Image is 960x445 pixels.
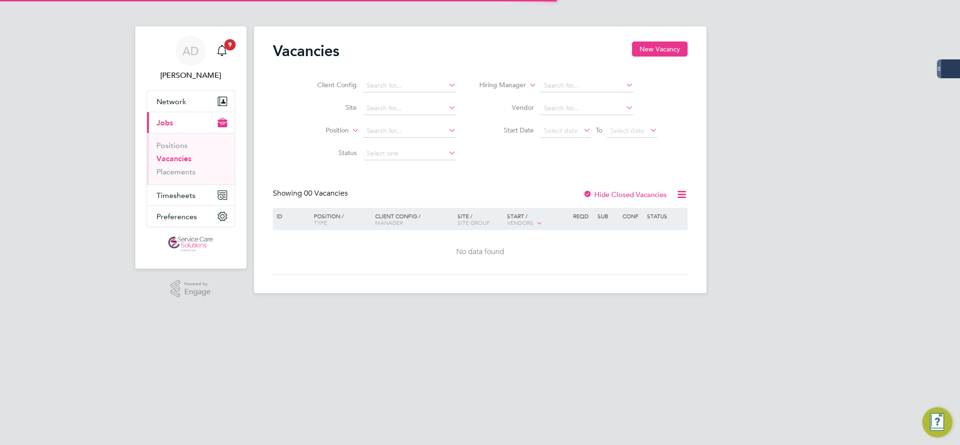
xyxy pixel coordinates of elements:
div: Site / [455,208,505,231]
span: Timesheets [156,191,196,200]
span: Vendors [507,219,533,226]
label: Start Date [480,126,534,134]
button: New Vacancy [632,41,688,57]
button: Engage Resource Center [922,407,952,437]
span: Jobs [156,118,173,127]
span: 9 [224,39,236,50]
a: Powered byEngage [171,280,211,298]
span: Powered by [184,280,211,288]
span: Select date [610,126,644,135]
label: Position [295,126,349,135]
label: Vendor [480,103,534,112]
input: Search for... [363,102,456,115]
div: ID [274,208,307,224]
span: Network [156,97,186,106]
span: Select date [544,126,578,135]
img: servicecare-logo-retina.png [168,237,213,252]
nav: Main navigation [135,26,246,269]
input: Search for... [363,79,456,92]
h2: Vacancies [273,41,339,60]
span: Manager [375,219,403,226]
label: Status [303,148,357,157]
span: Type [314,219,327,226]
input: Search for... [541,102,633,115]
div: Reqd [571,208,595,224]
div: Sub [595,208,620,224]
div: Start / [505,208,571,231]
div: Showing [273,189,350,198]
span: AD [182,45,199,57]
input: Search for... [541,79,633,92]
span: Preferences [156,212,197,221]
span: Site Group [458,219,490,226]
div: Status [645,208,686,224]
span: 00 Vacancies [304,189,348,198]
button: Jobs [147,112,235,133]
div: Jobs [147,133,235,184]
button: Network [147,91,235,112]
a: 9 [213,36,231,66]
span: Engage [184,288,211,296]
div: Client Config / [373,208,455,231]
div: No data found [274,247,686,257]
button: Preferences [147,206,235,227]
a: AD[PERSON_NAME] [147,36,235,81]
button: Timesheets [147,185,235,206]
input: Search for... [363,124,456,138]
label: Client Config [303,81,357,89]
label: Hide Closed Vacancies [583,190,667,199]
div: Conf [620,208,645,224]
input: Select one [363,147,456,160]
span: To [593,124,605,136]
label: Site [303,103,357,112]
div: Position / [307,208,373,231]
a: Placements [156,167,196,176]
a: Go to home page [147,237,235,252]
label: Hiring Manager [472,81,526,90]
span: Amy Dhawan [147,70,235,81]
a: Vacancies [156,154,191,163]
a: Positions [156,141,188,150]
